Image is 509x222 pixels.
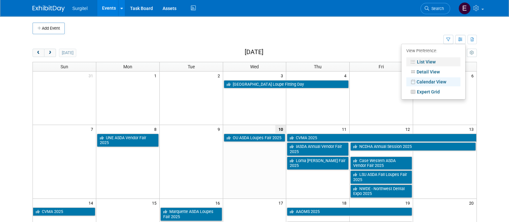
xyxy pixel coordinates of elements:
[420,3,450,14] a: Search
[406,57,460,66] a: List View
[123,64,132,69] span: Mon
[245,49,263,56] h2: [DATE]
[350,142,476,151] a: NCDHA Annual Session 2025
[33,208,95,216] a: CVMA 2025
[406,77,460,86] a: Calendar View
[224,80,349,89] a: [GEOGRAPHIC_DATA] Loupe Fitting Day
[468,199,476,207] span: 20
[350,185,412,198] a: NWDE - Northwest Dental Expo 2025
[275,125,286,133] span: 10
[33,5,65,12] img: ExhibitDay
[287,142,349,156] a: IASDA Annual Vendor Fair 2025
[33,49,44,57] button: prev
[458,2,471,14] img: Event Coordinator
[33,23,65,34] button: Add Event
[379,64,384,69] span: Fri
[88,199,96,207] span: 14
[287,208,412,216] a: AAOMS 2025
[287,157,349,170] a: Loma [PERSON_NAME] Fair 2025
[154,125,159,133] span: 8
[90,125,96,133] span: 7
[341,125,349,133] span: 11
[224,134,286,142] a: OU ASDA Loupes Fair 2025
[278,199,286,207] span: 17
[406,46,460,56] div: View Preference:
[471,72,476,80] span: 6
[470,51,474,55] i: Personalize Calendar
[350,157,412,170] a: Case Western ASDA Vendor Fair 2025
[406,87,460,96] a: Expert Grid
[350,170,412,184] a: LSU ASDA Fall Loupes Fair 2025
[250,64,259,69] span: Wed
[406,67,460,76] a: Detail View
[72,6,88,11] span: Surgitel
[61,64,68,69] span: Sun
[217,72,223,80] span: 2
[217,125,223,133] span: 9
[280,72,286,80] span: 3
[344,72,349,80] span: 4
[88,72,96,80] span: 31
[44,49,56,57] button: next
[405,199,413,207] span: 19
[215,199,223,207] span: 16
[97,134,159,147] a: UNE ASDA Vendor Fair 2025
[429,6,444,11] span: Search
[314,64,322,69] span: Thu
[287,134,476,142] a: CVMA 2025
[154,72,159,80] span: 1
[151,199,159,207] span: 15
[468,125,476,133] span: 13
[188,64,195,69] span: Tue
[341,199,349,207] span: 18
[59,49,76,57] button: [DATE]
[160,208,222,221] a: Marquette ASDA Loupes Fair 2025
[467,49,476,57] button: myCustomButton
[405,125,413,133] span: 12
